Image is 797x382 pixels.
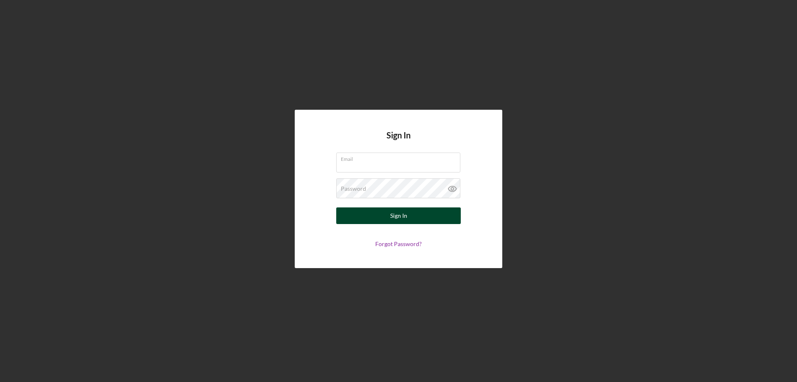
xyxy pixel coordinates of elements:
label: Email [341,153,460,162]
button: Sign In [336,207,461,224]
label: Password [341,185,366,192]
div: Sign In [390,207,407,224]
a: Forgot Password? [375,240,422,247]
h4: Sign In [386,131,411,153]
